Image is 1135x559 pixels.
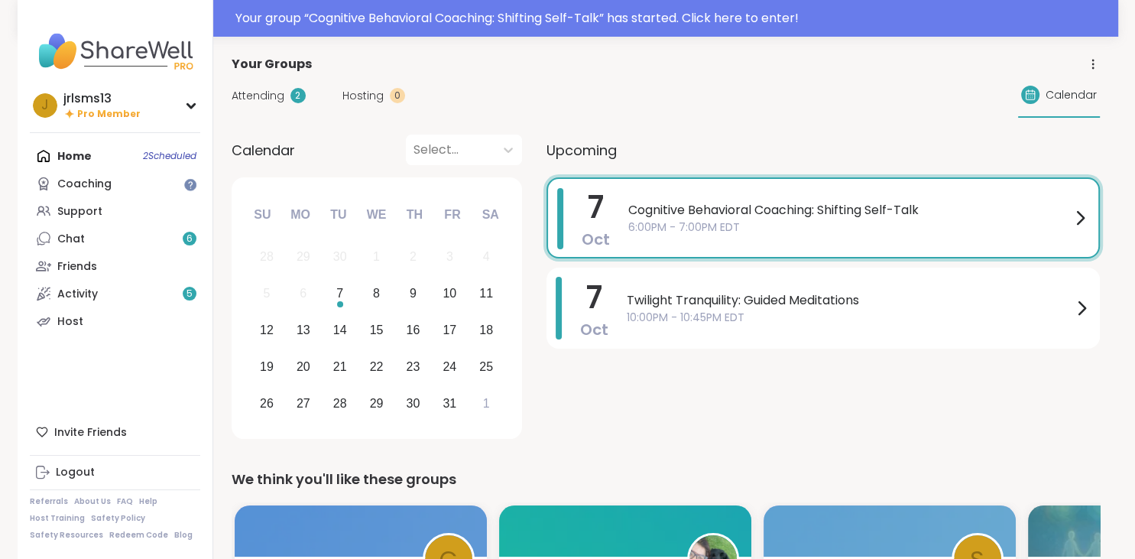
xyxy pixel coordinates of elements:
div: Choose Tuesday, October 7th, 2025 [323,278,356,310]
img: ShareWell Nav Logo [30,24,200,78]
div: 2 [290,88,306,103]
a: Chat6 [30,225,200,252]
div: Choose Saturday, November 1st, 2025 [470,387,503,420]
div: Choose Monday, October 27th, 2025 [287,387,319,420]
div: 25 [479,356,493,377]
a: Host Training [30,513,85,524]
span: Twilight Tranquility: Guided Meditations [627,291,1072,310]
a: FAQ [117,496,133,507]
div: 10 [443,283,456,304]
div: Not available Sunday, October 5th, 2025 [251,278,284,310]
div: Chat [57,232,85,247]
span: Calendar [1046,87,1097,103]
div: Your group “ Cognitive Behavioral Coaching: Shifting Self-Talk ” has started. Click here to enter! [235,9,1109,28]
div: Choose Saturday, October 18th, 2025 [470,314,503,347]
div: 17 [443,320,456,340]
div: Choose Sunday, October 19th, 2025 [251,350,284,383]
div: 28 [333,393,347,414]
span: 6:00PM - 7:00PM EDT [628,219,1071,236]
div: 18 [479,320,493,340]
a: Friends [30,252,200,280]
div: Su [245,198,279,232]
span: 7 [586,276,602,319]
span: Cognitive Behavioral Coaching: Shifting Self-Talk [628,201,1071,219]
div: Choose Wednesday, October 29th, 2025 [360,387,393,420]
div: Not available Friday, October 3rd, 2025 [433,241,466,274]
div: Not available Thursday, October 2nd, 2025 [397,241,430,274]
div: 22 [370,356,384,377]
span: 5 [186,288,193,301]
div: Choose Wednesday, October 8th, 2025 [360,278,393,310]
div: Support [57,204,102,219]
div: jrlsms13 [63,90,141,107]
div: Choose Saturday, October 25th, 2025 [470,350,503,383]
div: Choose Tuesday, October 28th, 2025 [323,387,356,420]
div: Tu [322,198,355,232]
div: Friends [57,259,97,275]
span: Upcoming [546,140,617,161]
div: Choose Thursday, October 16th, 2025 [397,314,430,347]
div: We [359,198,393,232]
div: 30 [407,393,420,414]
div: 6 [300,283,306,304]
div: Coaching [57,177,112,192]
a: Safety Policy [91,513,145,524]
div: Choose Sunday, October 12th, 2025 [251,314,284,347]
div: Choose Thursday, October 30th, 2025 [397,387,430,420]
div: Choose Wednesday, October 22nd, 2025 [360,350,393,383]
div: Choose Sunday, October 26th, 2025 [251,387,284,420]
div: 13 [297,320,310,340]
span: Your Groups [232,55,312,73]
a: Activity5 [30,280,200,307]
div: 28 [260,246,274,267]
a: Help [139,496,157,507]
div: 16 [407,320,420,340]
div: 27 [297,393,310,414]
div: 5 [263,283,270,304]
div: We think you'll like these groups [232,469,1100,490]
div: 29 [297,246,310,267]
span: j [41,96,48,115]
div: Invite Friends [30,418,200,446]
a: Coaching [30,170,200,197]
span: Calendar [232,140,295,161]
div: Host [57,314,83,330]
div: 14 [333,320,347,340]
div: Choose Tuesday, October 14th, 2025 [323,314,356,347]
div: 21 [333,356,347,377]
div: Choose Thursday, October 23rd, 2025 [397,350,430,383]
a: Host [30,307,200,335]
a: Logout [30,459,200,486]
div: 15 [370,320,384,340]
div: 9 [410,283,417,304]
div: Choose Friday, October 10th, 2025 [433,278,466,310]
span: 6 [186,232,193,245]
iframe: Spotlight [184,179,196,191]
span: Attending [232,88,284,104]
a: Safety Resources [30,530,103,541]
span: Oct [582,229,610,250]
div: 0 [390,88,405,103]
div: 7 [336,283,343,304]
span: 10:00PM - 10:45PM EDT [627,310,1072,326]
span: Oct [580,319,608,340]
a: Redeem Code [109,530,168,541]
div: Choose Friday, October 17th, 2025 [433,314,466,347]
div: Choose Friday, October 31st, 2025 [433,387,466,420]
div: 12 [260,320,274,340]
div: month 2025-10 [248,239,504,421]
span: Pro Member [77,108,141,121]
div: 3 [446,246,453,267]
div: Fr [436,198,469,232]
a: About Us [74,496,111,507]
div: 30 [333,246,347,267]
div: Sa [473,198,507,232]
div: 8 [373,283,380,304]
div: Choose Friday, October 24th, 2025 [433,350,466,383]
a: Referrals [30,496,68,507]
div: Choose Thursday, October 9th, 2025 [397,278,430,310]
div: Not available Sunday, September 28th, 2025 [251,241,284,274]
div: 2 [410,246,417,267]
div: Choose Monday, October 20th, 2025 [287,350,319,383]
div: Choose Tuesday, October 21st, 2025 [323,350,356,383]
